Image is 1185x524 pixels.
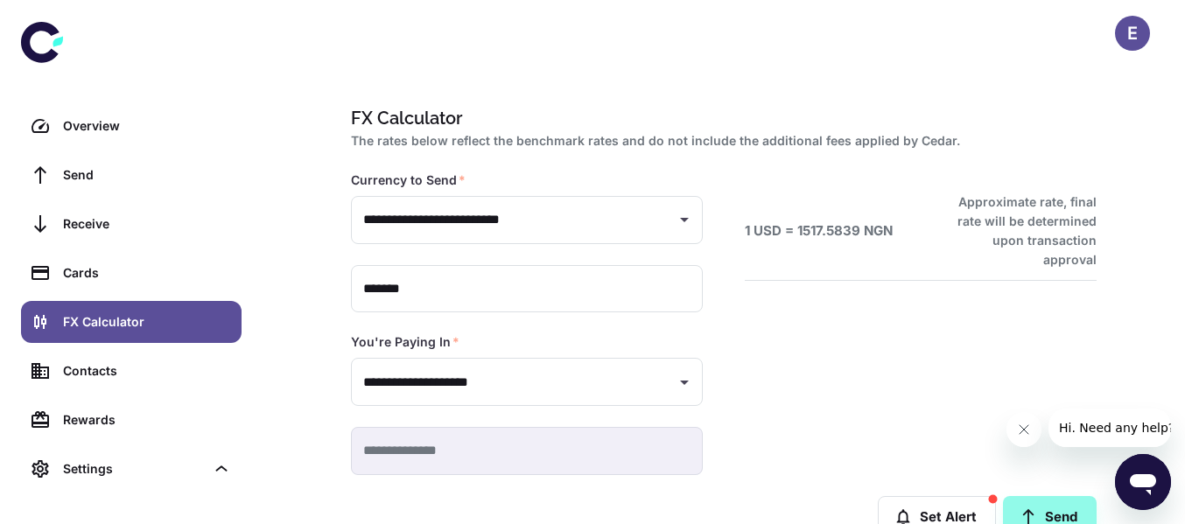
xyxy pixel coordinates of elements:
button: Open [672,370,697,395]
a: Receive [21,203,242,245]
label: You're Paying In [351,333,459,351]
h6: Approximate rate, final rate will be determined upon transaction approval [938,192,1097,269]
div: Receive [63,214,231,234]
div: Contacts [63,361,231,381]
h1: FX Calculator [351,105,1090,131]
div: Settings [63,459,205,479]
iframe: Button to launch messaging window [1115,454,1171,510]
iframe: Close message [1006,412,1041,447]
span: Hi. Need any help? [11,12,126,26]
button: Open [672,207,697,232]
label: Currency to Send [351,171,466,189]
iframe: Message from company [1048,409,1171,447]
a: Cards [21,252,242,294]
a: Overview [21,105,242,147]
div: Overview [63,116,231,136]
a: FX Calculator [21,301,242,343]
div: FX Calculator [63,312,231,332]
div: Rewards [63,410,231,430]
div: Send [63,165,231,185]
div: Cards [63,263,231,283]
a: Contacts [21,350,242,392]
a: Send [21,154,242,196]
h6: 1 USD = 1517.5839 NGN [745,221,893,241]
div: Settings [21,448,242,490]
button: E [1115,16,1150,51]
a: Rewards [21,399,242,441]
